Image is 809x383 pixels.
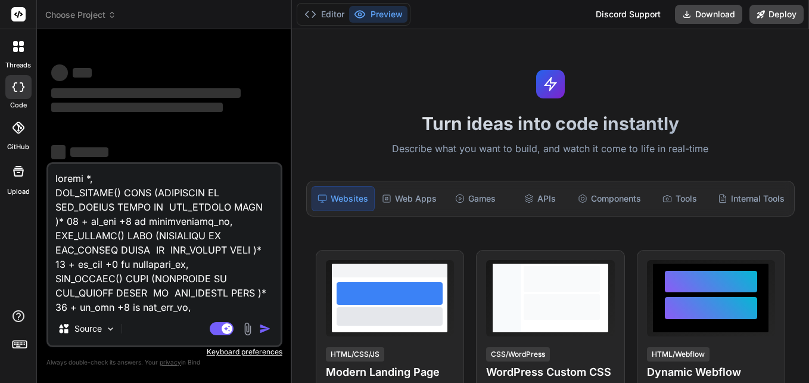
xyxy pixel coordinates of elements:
[312,186,375,211] div: Websites
[326,347,384,362] div: HTML/CSS/JS
[749,5,804,24] button: Deploy
[647,347,710,362] div: HTML/Webflow
[46,347,282,357] p: Keyboard preferences
[573,186,646,211] div: Components
[509,186,571,211] div: APIs
[648,186,711,211] div: Tools
[299,113,802,134] h1: Turn ideas into code instantly
[259,323,271,335] img: icon
[7,187,30,197] label: Upload
[241,322,254,336] img: attachment
[46,357,282,368] p: Always double-check its answers. Your in Bind
[70,147,108,157] span: ‌
[51,88,241,98] span: ‌
[444,186,506,211] div: Games
[74,323,102,335] p: Source
[48,164,281,312] textarea: loremi *, DOL_SITAME() CONS (ADIPISCIN EL SED_DOEIUS TEMPO IN UTL_ETDOLO MAGN )* 08 + al_eni +8 a...
[51,64,68,81] span: ‌
[51,103,223,112] span: ‌
[486,364,614,381] h4: WordPress Custom CSS
[326,364,454,381] h4: Modern Landing Page
[5,60,31,70] label: threads
[299,141,802,157] p: Describe what you want to build, and watch it come to life in real-time
[349,6,407,23] button: Preview
[589,5,668,24] div: Discord Support
[675,5,742,24] button: Download
[486,347,550,362] div: CSS/WordPress
[713,186,789,211] div: Internal Tools
[51,145,66,159] span: ‌
[45,9,116,21] span: Choose Project
[10,100,27,110] label: code
[73,68,92,78] span: ‌
[160,359,181,366] span: privacy
[7,142,29,152] label: GitHub
[105,324,116,334] img: Pick Models
[300,6,349,23] button: Editor
[377,186,441,211] div: Web Apps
